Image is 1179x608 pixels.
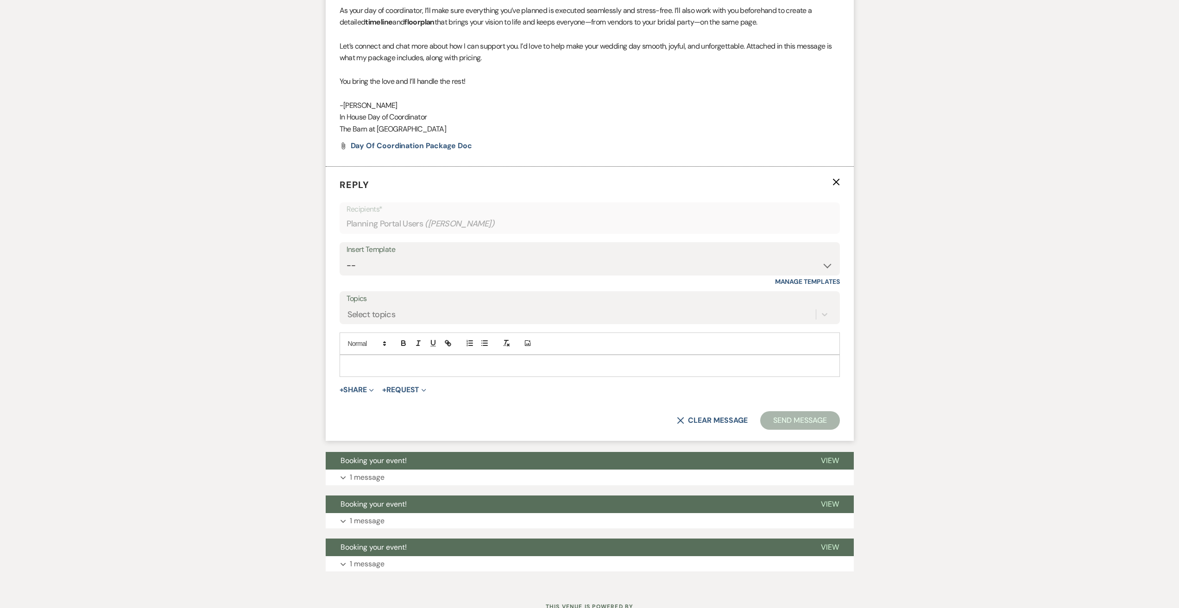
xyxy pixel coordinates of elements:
div: Select topics [347,308,396,320]
button: Booking your event! [326,495,806,513]
a: Manage Templates [775,277,840,286]
span: -[PERSON_NAME] [340,100,397,110]
button: View [806,539,854,556]
button: Clear message [677,417,747,424]
strong: floorplan [404,17,434,27]
span: As your day of coordinator, I’ll make sure everything you’ve planned is executed seamlessly and s... [340,6,812,27]
span: and [392,17,404,27]
button: 1 message [326,556,854,572]
span: Day of Coordination Package Doc [351,141,473,150]
strong: timeline [365,17,392,27]
button: 1 message [326,513,854,529]
span: that brings your vision to life and keeps everyone—from vendors to your bridal party—on the same ... [435,17,757,27]
button: 1 message [326,470,854,485]
span: View [821,499,839,509]
span: + [340,386,344,394]
a: Day of Coordination Package Doc [351,142,473,150]
span: The Barn at [GEOGRAPHIC_DATA] [340,124,446,134]
span: Booking your event! [340,499,407,509]
button: Booking your event! [326,452,806,470]
span: Let’s connect and chat more about how I can support you. I’d love to help make your wedding day s... [340,41,832,63]
button: Send Message [760,411,839,430]
p: 1 message [350,558,385,570]
span: View [821,542,839,552]
button: Share [340,386,374,394]
span: In House Day of Coordinator [340,112,427,122]
span: View [821,456,839,465]
p: 1 message [350,471,385,483]
div: Insert Template [347,243,833,257]
p: 1 message [350,515,385,527]
span: Booking your event! [340,542,407,552]
span: ( [PERSON_NAME] ) [425,218,494,230]
span: Reply [340,179,369,191]
span: Booking your event! [340,456,407,465]
button: Booking your event! [326,539,806,556]
button: Request [382,386,426,394]
button: View [806,452,854,470]
button: View [806,495,854,513]
div: Planning Portal Users [347,215,833,233]
span: You bring the love and I’ll handle the rest! [340,76,466,86]
span: + [382,386,386,394]
label: Topics [347,292,833,306]
p: Recipients* [347,203,833,215]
